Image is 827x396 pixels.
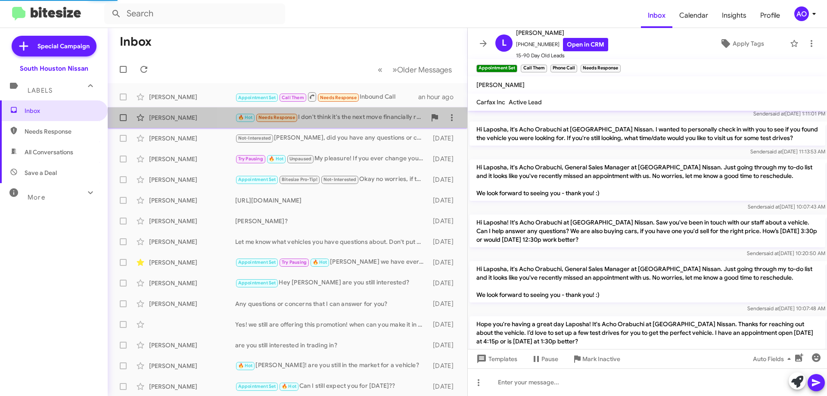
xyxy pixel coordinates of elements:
[502,36,507,50] span: L
[37,42,90,50] span: Special Campaign
[373,61,457,78] nav: Page navigation example
[320,95,357,100] span: Needs Response
[235,341,429,349] div: are you still interested in trading in?
[238,259,276,265] span: Appointment Set
[238,363,253,368] span: 🔥 Hot
[238,177,276,182] span: Appointment Set
[476,98,505,106] span: Carfax Inc
[289,156,312,162] span: Unpaused
[149,299,235,308] div: [PERSON_NAME]
[235,154,429,164] div: My pleasure! If you ever change your mind please do not hesitate to reach back out.
[748,203,825,210] span: Sender [DATE] 10:07:43 AM
[235,133,429,143] div: [PERSON_NAME], did you have any questions or concerns before moving forward with that appraisal?
[387,61,457,78] button: Next
[235,320,429,329] div: Yes! we still are offering this promotion! when can you make it in with a proof of income, reside...
[429,320,460,329] div: [DATE]
[429,155,460,163] div: [DATE]
[429,299,460,308] div: [DATE]
[475,351,517,367] span: Templates
[747,250,825,256] span: Sender [DATE] 10:20:50 AM
[469,261,825,302] p: Hi Laposha, it's Acho Orabuchi, General Sales Manager at [GEOGRAPHIC_DATA] Nissan. Just going thr...
[235,237,429,246] div: Let me know what vehicles you have questions about. Don't put your name or phone number on anythi...
[238,115,253,120] span: 🔥 Hot
[429,237,460,246] div: [DATE]
[12,36,96,56] a: Special Campaign
[429,341,460,349] div: [DATE]
[429,279,460,287] div: [DATE]
[550,65,577,72] small: Phone Call
[750,148,825,155] span: Sender [DATE] 11:13:53 AM
[521,65,547,72] small: Call Them
[235,299,429,308] div: Any questions or concerns that I can answer for you?
[28,87,53,94] span: Labels
[563,38,608,51] a: Open in CRM
[323,177,357,182] span: Not-Interested
[509,98,542,106] span: Active Lead
[764,250,779,256] span: said at
[753,3,787,28] span: Profile
[20,64,88,73] div: South Houston Nissan
[238,95,276,100] span: Appointment Set
[282,177,317,182] span: Bitesize Pro-Tip!
[429,196,460,205] div: [DATE]
[235,112,426,122] div: I don't think it's the next move financially right now
[25,148,73,156] span: All Conversations
[469,316,825,349] p: Hope you're having a great day Laposha! It's Acho Orabuchi at [GEOGRAPHIC_DATA] Nissan. Thanks fo...
[149,196,235,205] div: [PERSON_NAME]
[764,305,779,312] span: said at
[25,168,57,177] span: Save a Deal
[429,175,460,184] div: [DATE]
[269,156,283,162] span: 🔥 Hot
[149,237,235,246] div: [PERSON_NAME]
[282,384,296,389] span: 🔥 Hot
[238,280,276,286] span: Appointment Set
[469,215,825,247] p: Hi Laposha! It's Acho Orabuchi at [GEOGRAPHIC_DATA] Nissan. Saw you've been in touch with our sta...
[149,362,235,370] div: [PERSON_NAME]
[149,134,235,143] div: [PERSON_NAME]
[516,28,608,38] span: [PERSON_NAME]
[476,65,517,72] small: Appointment Set
[120,35,152,49] h1: Inbox
[235,381,429,391] div: Can I still expect you for [DATE]??
[429,382,460,391] div: [DATE]
[258,115,295,120] span: Needs Response
[28,193,45,201] span: More
[25,106,98,115] span: Inbox
[238,156,263,162] span: Try Pausing
[429,134,460,143] div: [DATE]
[149,217,235,225] div: [PERSON_NAME]
[469,122,825,146] p: Hi Laposha, it's Acho Orabuchi at [GEOGRAPHIC_DATA] Nissan. I wanted to personally check in with ...
[697,36,786,51] button: Apply Tags
[235,196,429,205] div: [URL][DOMAIN_NAME]
[753,351,794,367] span: Auto Fields
[104,3,285,24] input: Search
[516,51,608,60] span: 15-90 Day Old Leads
[149,341,235,349] div: [PERSON_NAME]
[235,175,429,184] div: Okay no worries, if there are any changes on your end and on our end as well - please do reach ba...
[715,3,753,28] a: Insights
[429,217,460,225] div: [DATE]
[282,95,304,100] span: Call Them
[641,3,672,28] span: Inbox
[378,64,382,75] span: «
[746,351,801,367] button: Auto Fields
[469,159,825,201] p: Hi Laposha, it's Acho Orabuchi, General Sales Manager at [GEOGRAPHIC_DATA] Nissan. Just going thr...
[235,91,418,102] div: Inbound Call
[25,127,98,136] span: Needs Response
[313,259,327,265] span: 🔥 Hot
[747,305,825,312] span: Sender [DATE] 10:07:48 AM
[149,93,235,101] div: [PERSON_NAME]
[149,113,235,122] div: [PERSON_NAME]
[753,110,825,117] span: Sender [DATE] 1:11:01 PM
[794,6,809,21] div: AO
[476,81,525,89] span: [PERSON_NAME]
[149,258,235,267] div: [PERSON_NAME]
[516,38,608,51] span: [PHONE_NUMBER]
[235,217,429,225] div: [PERSON_NAME]?
[787,6,818,21] button: AO
[429,258,460,267] div: [DATE]
[149,175,235,184] div: [PERSON_NAME]
[235,257,429,267] div: [PERSON_NAME] we have everything ready to go for you to sign is there a concern holding you back?
[238,384,276,389] span: Appointment Set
